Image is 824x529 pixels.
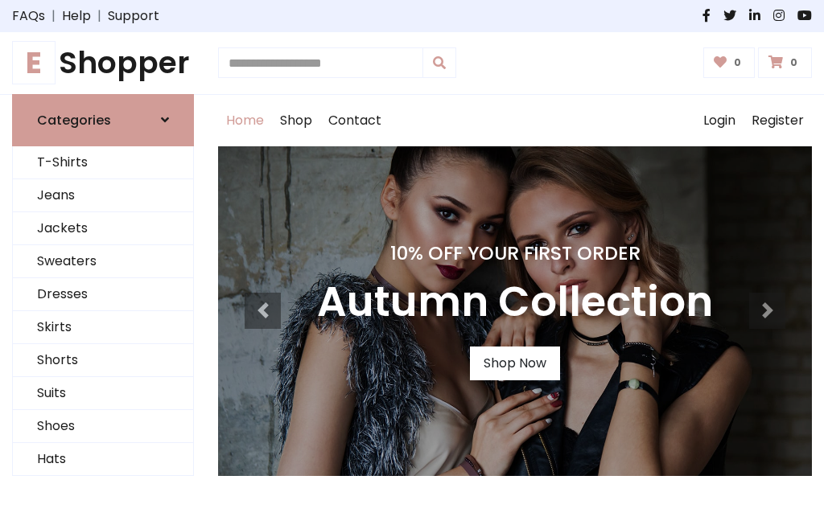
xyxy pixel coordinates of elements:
a: 0 [703,47,756,78]
h1: Shopper [12,45,194,81]
h6: Categories [37,113,111,128]
h4: 10% Off Your First Order [317,242,713,264]
a: Shorts [13,344,193,377]
a: Contact [320,95,389,146]
a: Sweaters [13,245,193,278]
a: Hats [13,443,193,476]
a: Support [108,6,159,26]
span: | [45,6,62,26]
h3: Autumn Collection [317,277,713,327]
a: Shop Now [470,347,560,380]
span: 0 [786,55,801,70]
span: E [12,41,56,84]
a: EShopper [12,45,194,81]
span: | [91,6,108,26]
a: 0 [758,47,812,78]
a: Jeans [13,179,193,212]
a: Home [218,95,272,146]
a: Suits [13,377,193,410]
a: Help [62,6,91,26]
span: 0 [730,55,745,70]
a: Login [695,95,744,146]
a: FAQs [12,6,45,26]
a: Dresses [13,278,193,311]
a: Skirts [13,311,193,344]
a: Categories [12,94,194,146]
a: Jackets [13,212,193,245]
a: T-Shirts [13,146,193,179]
a: Register [744,95,812,146]
a: Shoes [13,410,193,443]
a: Shop [272,95,320,146]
